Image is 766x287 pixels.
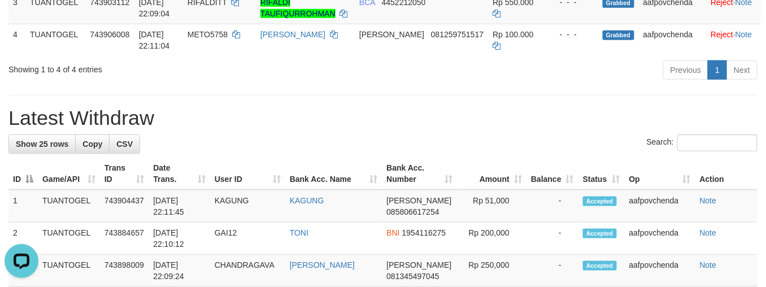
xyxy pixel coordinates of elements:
[8,59,311,75] div: Showing 1 to 4 of 4 entries
[526,190,578,223] td: -
[290,196,324,205] a: KAGUNG
[735,30,752,39] a: Note
[625,223,695,255] td: aafpovchenda
[210,158,285,190] th: User ID: activate to sort column ascending
[100,158,149,190] th: Trans ID: activate to sort column ascending
[603,31,634,40] span: Grabbed
[109,134,140,154] a: CSV
[8,134,76,154] a: Show 25 rows
[625,190,695,223] td: aafpovchenda
[100,223,149,255] td: 743884657
[100,190,149,223] td: 743904437
[583,261,617,271] span: Accepted
[458,190,526,223] td: Rp 51,000
[526,255,578,287] td: -
[8,223,38,255] td: 2
[551,29,594,40] div: - - -
[149,190,210,223] td: [DATE] 22:11:45
[647,134,758,151] label: Search:
[726,60,758,80] a: Next
[431,30,484,39] span: Copy 081259751517 to clipboard
[8,158,38,190] th: ID: activate to sort column descending
[578,158,625,190] th: Status: activate to sort column ascending
[8,190,38,223] td: 1
[386,228,399,237] span: BNI
[149,223,210,255] td: [DATE] 22:10:12
[116,140,133,149] span: CSV
[695,158,758,190] th: Action
[386,260,451,269] span: [PERSON_NAME]
[639,24,707,56] td: aafpovchenda
[8,107,758,129] h1: Latest Withdraw
[458,158,526,190] th: Amount: activate to sort column ascending
[90,30,129,39] span: 743906008
[526,158,578,190] th: Balance: activate to sort column ascending
[290,260,355,269] a: [PERSON_NAME]
[700,260,717,269] a: Note
[493,30,533,39] span: Rp 100.000
[210,255,285,287] td: CHANDRAGAVA
[260,30,325,39] a: [PERSON_NAME]
[16,140,68,149] span: Show 25 rows
[290,228,308,237] a: TONI
[210,223,285,255] td: GAI12
[708,60,727,80] a: 1
[5,5,38,38] button: Open LiveChat chat widget
[38,158,100,190] th: Game/API: activate to sort column ascending
[625,255,695,287] td: aafpovchenda
[100,255,149,287] td: 743898009
[386,207,439,216] span: Copy 085806617254 to clipboard
[526,223,578,255] td: -
[677,134,758,151] input: Search:
[700,196,717,205] a: Note
[382,158,457,190] th: Bank Acc. Number: activate to sort column ascending
[583,229,617,238] span: Accepted
[25,24,85,56] td: TUANTOGEL
[285,158,382,190] th: Bank Acc. Name: activate to sort column ascending
[210,190,285,223] td: KAGUNG
[386,272,439,281] span: Copy 081345497045 to clipboard
[38,190,100,223] td: TUANTOGEL
[625,158,695,190] th: Op: activate to sort column ascending
[458,255,526,287] td: Rp 250,000
[583,197,617,206] span: Accepted
[149,255,210,287] td: [DATE] 22:09:24
[700,228,717,237] a: Note
[359,30,424,39] span: [PERSON_NAME]
[458,223,526,255] td: Rp 200,000
[663,60,708,80] a: Previous
[38,255,100,287] td: TUANTOGEL
[82,140,102,149] span: Copy
[38,223,100,255] td: TUANTOGEL
[8,24,25,56] td: 4
[402,228,446,237] span: Copy 1954116275 to clipboard
[711,30,733,39] a: Reject
[139,30,170,50] span: [DATE] 22:11:04
[75,134,110,154] a: Copy
[149,158,210,190] th: Date Trans.: activate to sort column ascending
[706,24,761,56] td: ·
[386,196,451,205] span: [PERSON_NAME]
[188,30,228,39] span: METO5758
